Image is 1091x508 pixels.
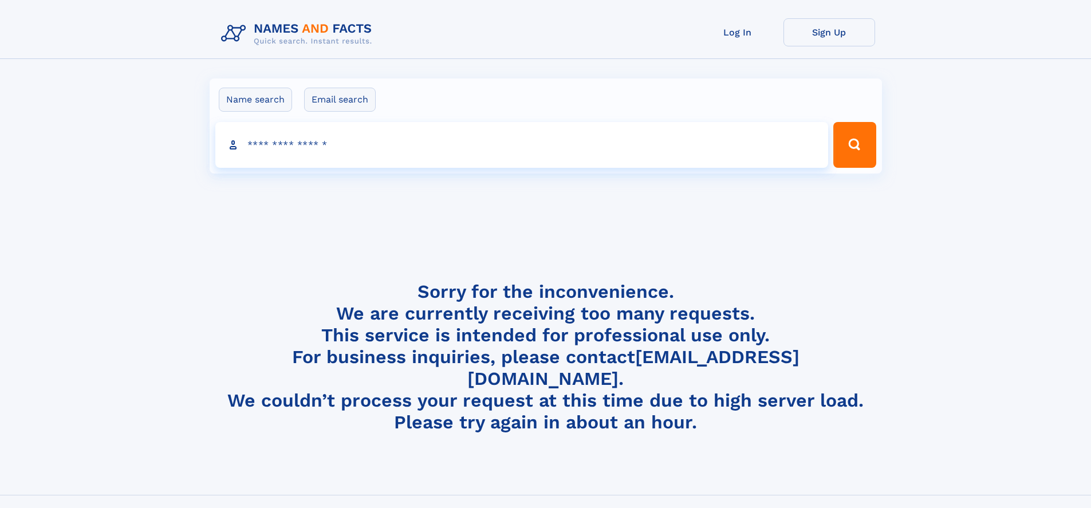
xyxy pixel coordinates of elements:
[467,346,799,389] a: [EMAIL_ADDRESS][DOMAIN_NAME]
[216,18,381,49] img: Logo Names and Facts
[833,122,876,168] button: Search Button
[216,281,875,434] h4: Sorry for the inconvenience. We are currently receiving too many requests. This service is intend...
[304,88,376,112] label: Email search
[215,122,829,168] input: search input
[219,88,292,112] label: Name search
[692,18,783,46] a: Log In
[783,18,875,46] a: Sign Up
